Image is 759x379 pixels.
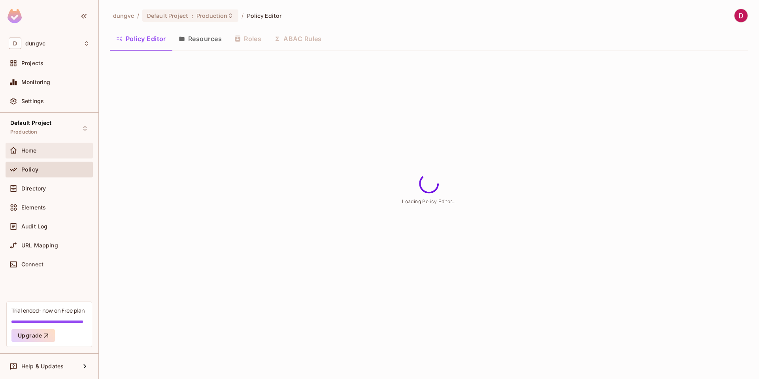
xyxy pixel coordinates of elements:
img: SReyMgAAAABJRU5ErkJggg== [8,9,22,23]
li: / [137,12,139,19]
span: Default Project [147,12,188,19]
span: the active workspace [113,12,134,19]
span: Workspace: dungvc [25,40,45,47]
button: Upgrade [11,329,55,342]
span: : [191,13,194,19]
span: Monitoring [21,79,51,85]
span: Default Project [10,120,51,126]
button: Policy Editor [110,29,172,49]
span: Loading Policy Editor... [402,198,456,204]
span: Production [10,129,38,135]
div: Trial ended- now on Free plan [11,307,85,314]
span: Policy Editor [247,12,282,19]
img: Dung Vo [734,9,748,22]
span: Elements [21,204,46,211]
span: Directory [21,185,46,192]
span: Policy [21,166,38,173]
span: Audit Log [21,223,47,230]
span: Home [21,147,37,154]
span: D [9,38,21,49]
span: Production [196,12,227,19]
span: URL Mapping [21,242,58,249]
button: Resources [172,29,228,49]
span: Projects [21,60,43,66]
li: / [242,12,244,19]
span: Help & Updates [21,363,64,370]
span: Connect [21,261,43,268]
span: Settings [21,98,44,104]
